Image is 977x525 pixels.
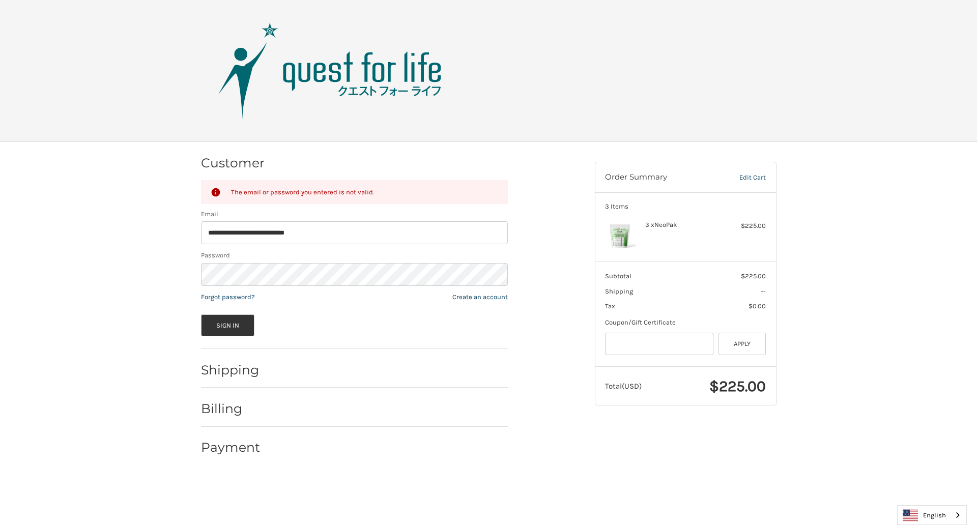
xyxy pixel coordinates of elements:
span: Total (USD) [605,382,642,391]
a: English [898,506,966,524]
a: Create an account [452,293,508,301]
h4: 3 x NeoPak [645,221,723,229]
span: -- [761,287,766,295]
div: The email or password you entered is not valid. [231,187,498,197]
button: Sign In [201,314,255,336]
h2: Billing [201,401,261,417]
label: Email [201,209,508,219]
img: Quest Group [203,20,457,122]
h2: Payment [201,440,261,455]
h3: 3 Items [605,202,766,211]
div: $225.00 [726,221,766,231]
div: Coupon/Gift Certificate [605,317,766,328]
input: Gift Certificate or Coupon Code [605,333,713,356]
h3: Order Summary [605,172,718,183]
a: Forgot password? [201,293,254,301]
span: $225.00 [741,272,766,280]
span: Shipping [605,287,633,295]
span: $0.00 [749,302,766,310]
label: Password [201,250,508,260]
span: Tax [605,302,615,310]
aside: Language selected: English [897,505,967,525]
h2: Customer [201,155,265,171]
span: $225.00 [709,377,766,395]
a: Edit Cart [718,172,766,183]
h2: Shipping [201,362,261,378]
span: Subtotal [605,272,631,280]
div: Language [897,505,967,525]
button: Apply [719,333,766,356]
